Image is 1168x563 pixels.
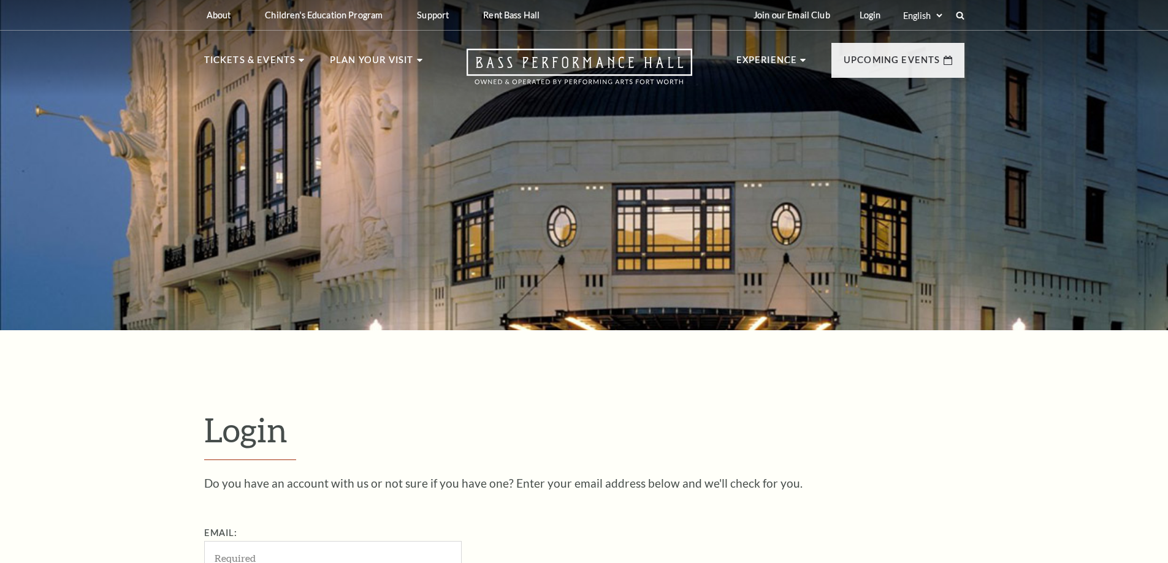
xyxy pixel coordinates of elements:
[330,53,414,75] p: Plan Your Visit
[207,10,231,20] p: About
[204,527,238,538] label: Email:
[204,410,288,449] span: Login
[265,10,383,20] p: Children's Education Program
[901,10,944,21] select: Select:
[483,10,540,20] p: Rent Bass Hall
[417,10,449,20] p: Support
[204,477,964,489] p: Do you have an account with us or not sure if you have one? Enter your email address below and we...
[736,53,798,75] p: Experience
[844,53,941,75] p: Upcoming Events
[204,53,296,75] p: Tickets & Events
